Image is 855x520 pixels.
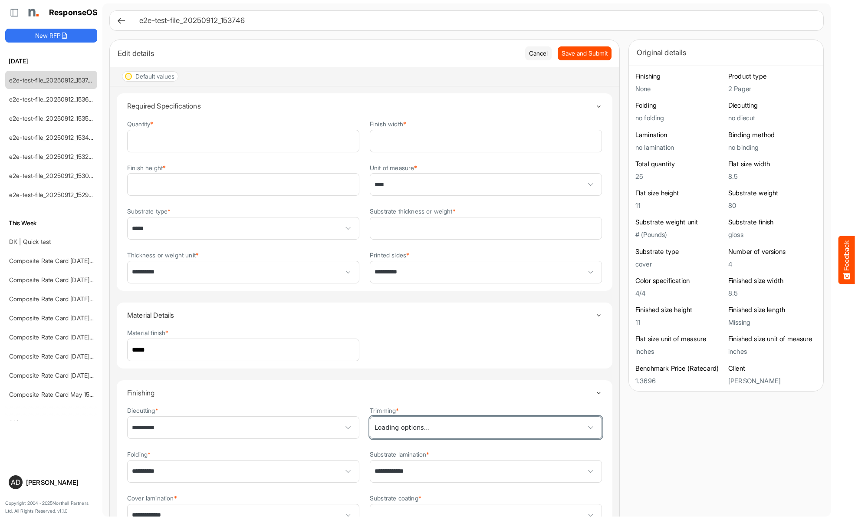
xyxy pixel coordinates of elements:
h5: no folding [635,114,724,122]
a: Composite Rate Card [DATE] mapping test_deleted [9,333,151,341]
span: AD [11,479,20,486]
h6: Flat size unit of measure [635,335,724,343]
h6: Product type [728,72,817,81]
h6: Substrate type [635,247,724,256]
h6: Folding [635,101,724,110]
a: Composite Rate Card [DATE]_smaller [9,257,112,264]
a: e2e-test-file_20250912_153518 [9,115,95,122]
h6: Finished size length [728,306,817,314]
h6: Lamination [635,131,724,139]
h6: Flat size height [635,189,724,197]
label: Substrate lamination [370,451,429,457]
h5: 25 [635,173,724,180]
a: DK | Quick test [9,238,51,245]
h5: no diecut [728,114,817,122]
h6: Color specification [635,276,724,285]
label: Substrate coating [370,495,421,501]
a: Composite Rate Card [DATE] mapping test_deleted [9,314,151,322]
label: Quantity [127,121,153,127]
label: Substrate thickness or weight [370,208,456,214]
summary: Toggle content [127,380,602,405]
h5: 4/4 [635,290,724,297]
h5: 2 Pager [728,85,817,92]
h5: inches [728,348,817,355]
div: Edit details [118,47,519,59]
label: Diecutting [127,407,158,414]
h6: [DATE] [5,56,97,66]
a: e2e-test-file_20250912_153016 [9,172,95,179]
span: Save and Submit [562,49,608,58]
button: Feedback [839,236,855,284]
h6: Total quantity [635,160,724,168]
h5: no binding [728,144,817,151]
h6: Flat size width [728,160,817,168]
label: Cover lamination [127,495,177,501]
h6: Substrate finish [728,218,817,227]
h6: Diecutting [728,101,817,110]
h6: Substrate weight [728,189,817,197]
h5: 11 [635,319,724,326]
h4: Material Details [127,311,595,319]
h5: # (Pounds) [635,231,724,238]
h5: Missing [728,319,817,326]
div: Original details [637,46,816,59]
label: Trimming [370,407,399,414]
a: e2e-test-file_20250912_153746 [9,76,95,84]
a: Composite Rate Card May 15-2 [9,391,96,398]
a: Composite Rate Card [DATE] mapping test_deleted [9,276,151,283]
h6: Number of versions [728,247,817,256]
h6: Binding method [728,131,817,139]
label: Unit of measure [370,165,418,171]
h5: 8.5 [728,173,817,180]
summary: Toggle content [127,93,602,118]
a: e2e-test-file_20250912_153631 [9,95,95,103]
label: Finish height [127,165,166,171]
label: Printed sides [370,252,409,258]
h6: Finished size height [635,306,724,314]
a: Composite Rate Card [DATE] mapping test [9,372,127,379]
h6: Benchmark Price (Ratecard) [635,364,724,373]
button: Save and Submit Progress [558,46,612,60]
a: Composite Rate Card [DATE] mapping test_deleted [9,295,151,303]
div: Default values [135,73,174,79]
h5: gloss [728,231,817,238]
label: Substrate type [127,208,171,214]
button: Cancel [525,46,552,60]
h4: Required Specifications [127,102,595,110]
p: Copyright 2004 - 2025 Northell Partners Ltd. All Rights Reserved. v 1.1.0 [5,500,97,515]
h5: 8.5 [728,290,817,297]
label: Folding [127,451,151,457]
label: Finish width [370,121,406,127]
img: Northell [24,4,41,21]
h6: This Week [5,218,97,228]
h4: Finishing [127,389,595,397]
h6: Client [728,364,817,373]
summary: Toggle content [127,303,602,328]
h5: no lamination [635,144,724,151]
h6: Older [5,418,97,428]
h6: Finishing [635,72,724,81]
a: Composite Rate Card [DATE] mapping test [9,352,127,360]
label: Thickness or weight unit [127,252,199,258]
h6: Finished size width [728,276,817,285]
a: e2e-test-file_20250912_153401 [9,134,95,141]
a: e2e-test-file_20250912_152903 [9,191,96,198]
a: e2e-test-file_20250912_153238 [9,153,96,160]
h5: 80 [728,202,817,209]
h5: inches [635,348,724,355]
h1: ResponseOS [49,8,98,17]
h5: 11 [635,202,724,209]
label: Material finish [127,329,169,336]
h6: e2e-test-file_20250912_153746 [139,17,809,24]
div: [PERSON_NAME] [26,479,94,486]
h6: Finished size unit of measure [728,335,817,343]
h6: Substrate weight unit [635,218,724,227]
h5: [PERSON_NAME] [728,377,817,385]
h5: 1.3696 [635,377,724,385]
button: New RFP [5,29,97,43]
h5: None [635,85,724,92]
h5: cover [635,260,724,268]
h5: 4 [728,260,817,268]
